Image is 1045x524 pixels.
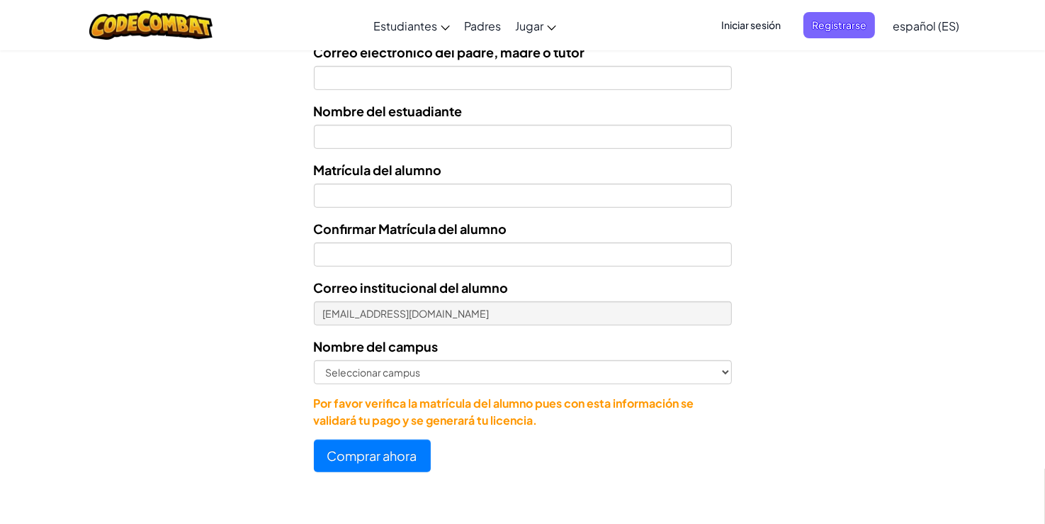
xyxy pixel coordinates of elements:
label: Nombre del estuadiante [314,101,463,121]
label: Confirmar Matrícula del alumno [314,218,507,239]
img: CodeCombat logo [89,11,213,40]
label: Correo electrónico del padre, madre o tutor [314,42,585,62]
button: Iniciar sesión [713,12,789,38]
label: Correo institucional del alumno [314,277,509,298]
span: Jugar [515,18,543,33]
p: Por favor verifica la matrícula del alumno pues con esta información se validará tu pago y se gen... [314,395,732,429]
button: Comprar ahora [314,440,431,472]
span: español (ES) [893,18,959,33]
button: Registrarse [803,12,875,38]
a: Padres [457,6,508,45]
a: Jugar [508,6,563,45]
label: Nombre del campus [314,336,439,357]
a: español (ES) [886,6,966,45]
a: Estudiantes [366,6,457,45]
span: Estudiantes [373,18,437,33]
label: Matrícula del alumno [314,160,442,180]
